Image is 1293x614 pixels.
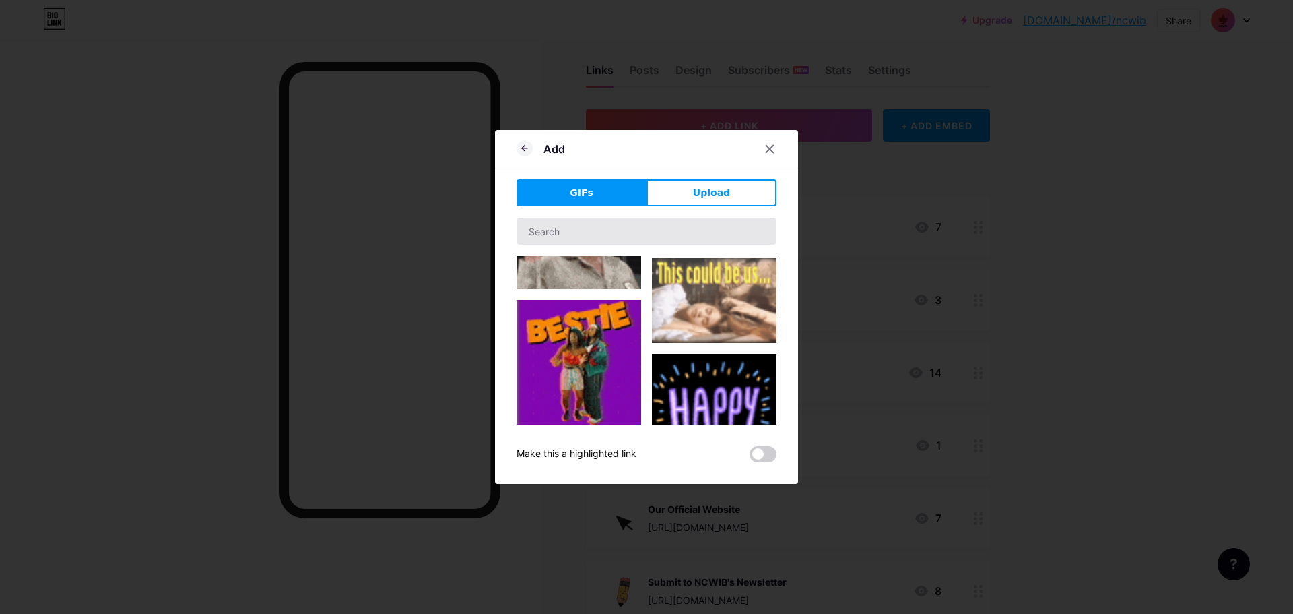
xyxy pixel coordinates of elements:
span: Upload [693,186,730,200]
img: Gihpy [652,258,776,344]
button: GIFs [517,179,646,206]
input: Search [517,218,776,245]
div: Add [543,141,565,157]
div: Make this a highlighted link [517,446,636,462]
img: Gihpy [517,300,641,425]
span: GIFs [570,186,593,200]
img: Gihpy [652,354,776,510]
button: Upload [646,179,776,206]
